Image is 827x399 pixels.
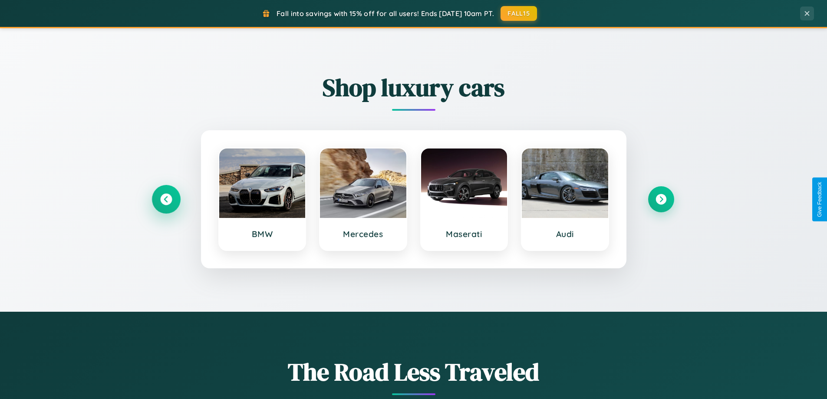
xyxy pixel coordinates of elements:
h1: The Road Less Traveled [153,355,674,389]
span: Fall into savings with 15% off for all users! Ends [DATE] 10am PT. [277,9,494,18]
h3: BMW [228,229,297,239]
h3: Mercedes [329,229,398,239]
h3: Audi [530,229,600,239]
div: Give Feedback [817,182,823,217]
h3: Maserati [430,229,499,239]
h2: Shop luxury cars [153,71,674,104]
button: FALL15 [501,6,537,21]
